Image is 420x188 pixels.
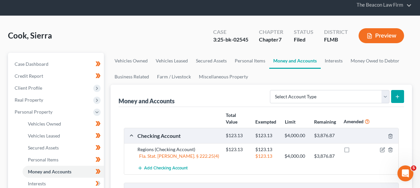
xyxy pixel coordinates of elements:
[8,31,52,40] span: Cook, Sierra
[324,36,348,44] div: FLMB
[28,121,61,127] span: Vehicles Owned
[15,61,48,67] span: Case Dashboard
[23,154,104,166] a: Personal Items
[9,58,104,70] a: Case Dashboard
[252,146,282,153] div: $123.13
[252,153,282,159] div: $123.13
[23,142,104,154] a: Secured Assets
[23,130,104,142] a: Vehicles Leased
[311,153,340,159] div: $3,876.87
[344,119,364,124] strong: Amended
[347,53,403,69] a: Money Owed to Debtor
[15,73,43,79] span: Credit Report
[137,162,188,174] button: Add Checking Account
[119,97,175,105] div: Money and Accounts
[411,165,416,171] span: 5
[226,112,237,125] strong: Total Value
[311,133,340,139] div: $3,876.87
[23,166,104,178] a: Money and Accounts
[134,153,222,159] div: Fla. Stat. [PERSON_NAME]. § 222.25(4)
[314,119,336,125] strong: Remaining
[28,133,60,139] span: Vehicles Leased
[255,119,276,125] strong: Exempted
[222,133,252,139] div: $123.13
[134,146,222,153] div: Regions (Checking Account)
[28,181,46,186] span: Interests
[28,169,71,174] span: Money and Accounts
[285,119,295,125] strong: Limit
[28,145,59,150] span: Secured Assets
[153,69,195,85] a: Farm / Livestock
[134,132,222,139] div: Checking Account
[15,109,52,115] span: Personal Property
[231,53,269,69] a: Personal Items
[195,69,252,85] a: Miscellaneous Property
[324,28,348,36] div: District
[281,133,311,139] div: $4,000.00
[294,36,313,44] div: Filed
[252,133,282,139] div: $123.13
[111,53,152,69] a: Vehicles Owned
[144,166,188,171] span: Add Checking Account
[259,28,283,36] div: Chapter
[294,28,313,36] div: Status
[152,53,192,69] a: Vehicles Leased
[281,153,311,159] div: $4,000.00
[279,36,282,43] span: 7
[15,85,42,91] span: Client Profile
[397,165,413,181] iframe: Intercom live chat
[269,53,321,69] a: Money and Accounts
[259,36,283,44] div: Chapter
[321,53,347,69] a: Interests
[222,146,252,153] div: $123.13
[111,69,153,85] a: Business Related
[192,53,231,69] a: Secured Assets
[359,28,404,43] button: Preview
[213,36,248,44] div: 3:25-bk-02545
[9,70,104,82] a: Credit Report
[28,157,58,162] span: Personal Items
[213,28,248,36] div: Case
[15,97,43,103] span: Real Property
[23,118,104,130] a: Vehicles Owned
